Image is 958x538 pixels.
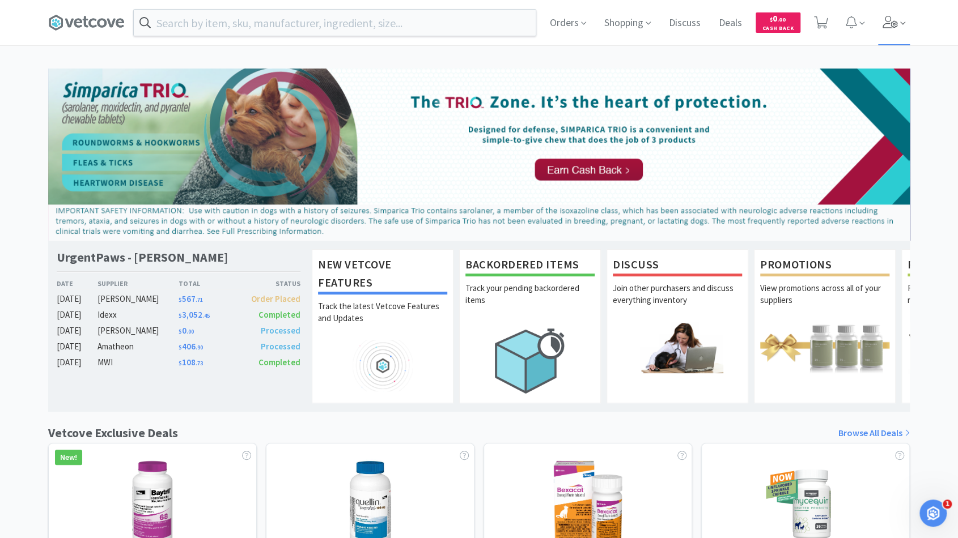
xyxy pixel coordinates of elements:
p: Join other purchasers and discuss everything inventory [613,282,742,322]
span: . 73 [196,360,203,367]
img: hero_promotions.png [760,322,889,373]
img: hero_backorders.png [465,322,595,399]
span: Cash Back [762,25,794,33]
p: Track your pending backordered items [465,282,595,322]
a: Deals [714,18,747,28]
div: Supplier [98,278,179,289]
span: 0 [770,13,786,24]
div: [DATE] [57,324,98,338]
a: [DATE]Idexx$3,052.45Completed [57,308,300,322]
p: View promotions across all of your suppliers [760,282,889,322]
span: Order Placed [251,293,300,304]
h1: Vetcove Exclusive Deals [48,423,178,443]
span: Completed [258,309,300,320]
a: [DATE]MWI$108.73Completed [57,356,300,369]
a: PromotionsView promotions across all of your suppliers [754,249,896,403]
div: [PERSON_NAME] [98,292,179,306]
span: 406 [179,341,203,352]
img: d2d77c193a314c21b65cb967bbf24cd3_44.png [48,69,910,241]
div: Status [239,278,300,289]
div: Date [57,278,98,289]
input: Search by item, sku, manufacturer, ingredient, size... [134,10,536,36]
div: [PERSON_NAME] [98,324,179,338]
img: hero_discuss.png [613,322,742,373]
a: Browse All Deals [838,426,910,441]
a: [DATE][PERSON_NAME]$0.00Processed [57,324,300,338]
span: $ [770,16,773,23]
span: . 00 [186,328,194,335]
span: 1 [943,499,952,509]
a: Discuss [664,18,705,28]
span: Processed [261,325,300,336]
span: $ [179,312,182,319]
span: $ [179,344,182,351]
div: [DATE] [57,356,98,369]
span: 567 [179,293,203,304]
h1: Discuss [613,255,742,276]
div: Idexx [98,308,179,322]
span: $ [179,360,182,367]
div: [DATE] [57,340,98,353]
h1: UrgentPaws - [PERSON_NAME] [57,249,228,266]
a: DiscussJoin other purchasers and discuss everything inventory [607,249,748,403]
iframe: Intercom live chat [919,499,947,527]
span: 108 [179,357,203,368]
div: [DATE] [57,308,98,322]
h1: Promotions [760,255,889,276]
span: $ [179,328,182,335]
span: Completed [258,357,300,368]
h1: Backordered Items [465,255,595,276]
span: 3,052 [179,309,210,320]
a: New Vetcove FeaturesTrack the latest Vetcove Features and Updates [312,249,453,403]
span: Processed [261,341,300,352]
span: . 71 [196,296,203,304]
a: Backordered ItemsTrack your pending backordered items [459,249,601,403]
span: $ [179,296,182,304]
span: . 45 [202,312,210,319]
span: . 00 [777,16,786,23]
div: Amatheon [98,340,179,353]
p: Track the latest Vetcove Features and Updates [318,300,447,340]
div: Total [179,278,240,289]
div: MWI [98,356,179,369]
span: . 90 [196,344,203,351]
span: 0 [179,325,194,336]
a: $0.00Cash Back [756,7,800,38]
h1: New Vetcove Features [318,255,447,294]
img: hero_feature_roadmap.png [318,340,447,391]
a: [DATE][PERSON_NAME]$567.71Order Placed [57,292,300,306]
a: [DATE]Amatheon$406.90Processed [57,340,300,353]
div: [DATE] [57,292,98,306]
